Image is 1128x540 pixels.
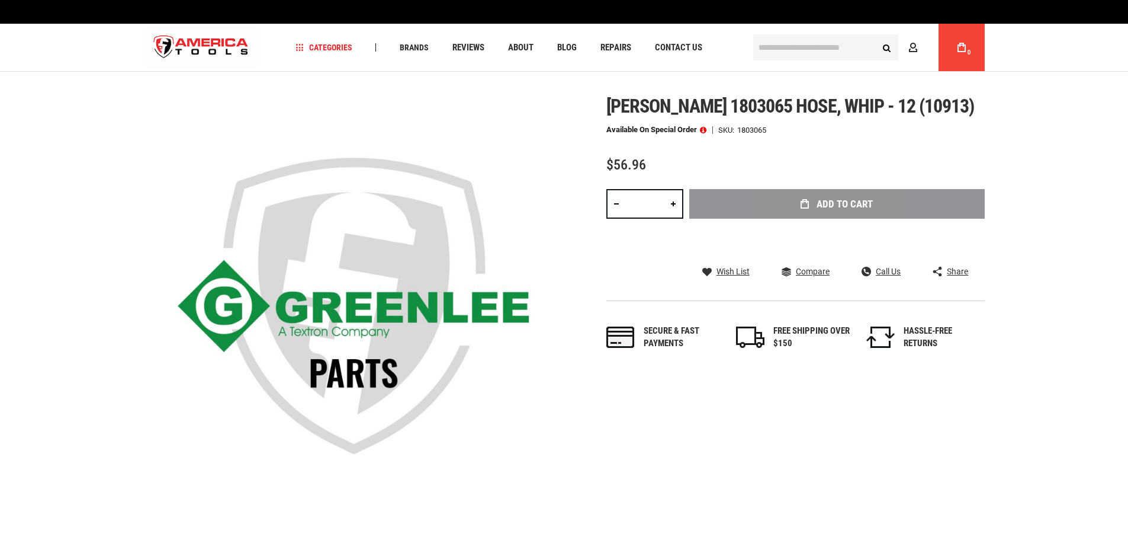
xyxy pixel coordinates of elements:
[144,95,564,516] img: main product photo
[557,43,577,52] span: Blog
[452,43,484,52] span: Reviews
[595,40,637,56] a: Repairs
[950,24,973,71] a: 0
[508,43,534,52] span: About
[718,126,737,134] strong: SKU
[876,36,898,59] button: Search
[394,40,434,56] a: Brands
[606,126,706,134] p: Available on Special Order
[606,156,646,173] span: $56.96
[655,43,702,52] span: Contact Us
[144,25,259,70] img: America Tools
[968,49,971,56] span: 0
[773,325,850,350] div: FREE SHIPPING OVER $150
[702,266,750,277] a: Wish List
[600,43,631,52] span: Repairs
[782,266,830,277] a: Compare
[862,266,901,277] a: Call Us
[650,40,708,56] a: Contact Us
[447,40,490,56] a: Reviews
[716,267,750,276] span: Wish List
[947,267,968,276] span: Share
[290,40,358,56] a: Categories
[904,325,981,350] div: HASSLE-FREE RETURNS
[796,267,830,276] span: Compare
[736,327,764,348] img: shipping
[552,40,582,56] a: Blog
[295,43,352,52] span: Categories
[876,267,901,276] span: Call Us
[866,327,895,348] img: returns
[606,95,975,117] span: [PERSON_NAME] 1803065 hose, whip - 12 (10913)
[503,40,539,56] a: About
[737,126,766,134] div: 1803065
[400,43,429,52] span: Brands
[644,325,721,350] div: Secure & fast payments
[144,25,259,70] a: store logo
[606,327,635,348] img: payments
